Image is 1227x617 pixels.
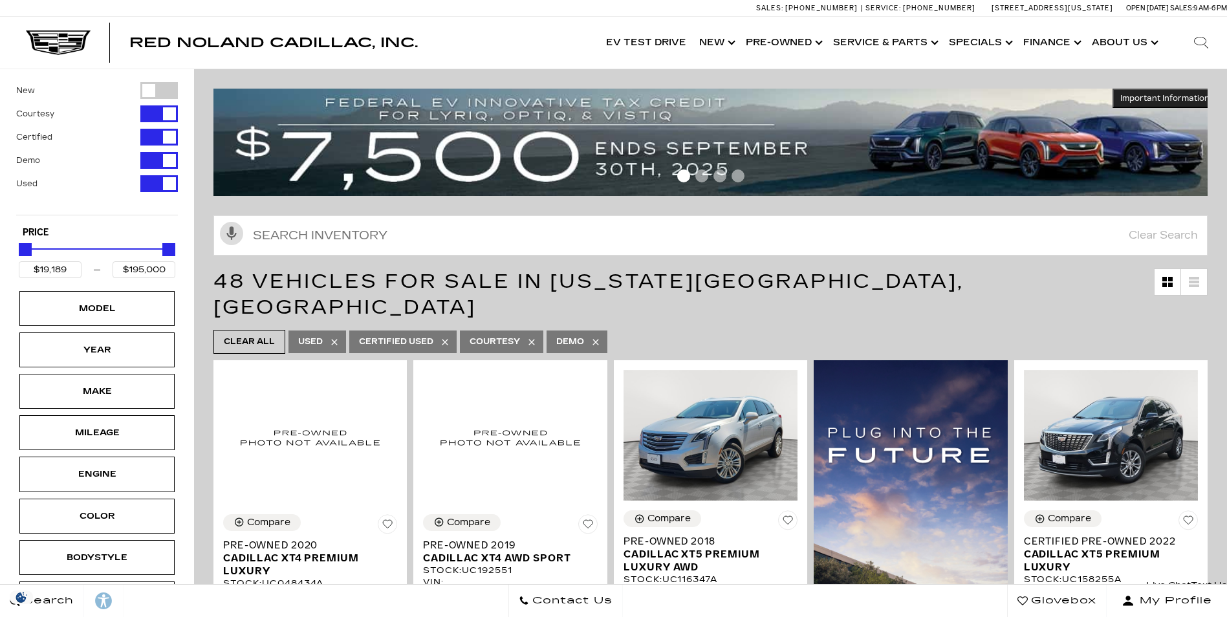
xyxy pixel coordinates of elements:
[16,84,35,97] label: New
[1146,580,1191,591] span: Live Chat
[778,510,798,535] button: Save Vehicle
[19,457,175,492] div: EngineEngine
[1113,89,1217,108] button: Important Information
[713,169,726,182] span: Go to slide 3
[624,548,788,574] span: Cadillac XT5 Premium Luxury AWD
[16,177,38,190] label: Used
[224,334,275,350] span: Clear All
[220,222,243,245] svg: Click to toggle on voice search
[600,17,693,69] a: EV Test Drive
[1024,574,1198,585] div: Stock : UC158255A
[624,535,788,548] span: Pre-Owned 2018
[113,261,175,278] input: Maximum
[19,581,175,616] div: TrimTrim
[1120,93,1210,103] span: Important Information
[827,17,942,69] a: Service & Parts
[903,4,975,12] span: [PHONE_NUMBER]
[359,334,433,350] span: Certified Used
[162,243,175,256] div: Maximum Price
[423,539,587,552] span: Pre-Owned 2019
[1028,592,1096,610] span: Glovebox
[1085,17,1162,69] a: About Us
[677,169,690,182] span: Go to slide 1
[223,370,397,504] img: 2020 Cadillac XT4 Premium Luxury
[65,301,129,316] div: Model
[26,30,91,55] img: Cadillac Dark Logo with Cadillac White Text
[1107,585,1227,617] button: Open user profile menu
[865,4,901,12] span: Service:
[1024,510,1102,527] button: Compare Vehicle
[223,552,387,578] span: Cadillac XT4 Premium Luxury
[16,82,178,215] div: Filter by Vehicle Type
[16,107,54,120] label: Courtesy
[1024,535,1188,548] span: Certified Pre-Owned 2022
[65,343,129,357] div: Year
[19,374,175,409] div: MakeMake
[647,513,691,525] div: Compare
[1193,4,1227,12] span: 9 AM-6 PM
[20,592,74,610] span: Search
[378,514,397,539] button: Save Vehicle
[624,535,798,574] a: Pre-Owned 2018Cadillac XT5 Premium Luxury AWD
[19,261,81,278] input: Minimum
[1007,585,1107,617] a: Glovebox
[624,574,798,585] div: Stock : UC116347A
[1126,4,1169,12] span: Open [DATE]
[129,35,418,50] span: Red Noland Cadillac, Inc.
[624,510,701,527] button: Compare Vehicle
[65,550,129,565] div: Bodystyle
[578,514,598,539] button: Save Vehicle
[1191,577,1227,595] a: Text Us
[23,227,171,239] h5: Price
[6,590,36,604] img: Opt-Out Icon
[16,154,40,167] label: Demo
[65,384,129,398] div: Make
[1024,535,1198,574] a: Certified Pre-Owned 2022Cadillac XT5 Premium Luxury
[19,332,175,367] div: YearYear
[65,467,129,481] div: Engine
[16,131,52,144] label: Certified
[65,509,129,523] div: Color
[223,578,397,589] div: Stock : UC048434A
[1017,17,1085,69] a: Finance
[247,517,290,528] div: Compare
[298,334,323,350] span: Used
[470,334,520,350] span: Courtesy
[624,370,798,501] img: 2018 Cadillac XT5 Premium Luxury AWD
[6,590,36,604] section: Click to Open Cookie Consent Modal
[19,415,175,450] div: MileageMileage
[223,539,387,552] span: Pre-Owned 2020
[129,36,418,49] a: Red Noland Cadillac, Inc.
[19,243,32,256] div: Minimum Price
[213,89,1217,196] img: vrp-tax-ending-august-version
[739,17,827,69] a: Pre-Owned
[556,334,584,350] span: Demo
[19,291,175,326] div: ModelModel
[423,514,501,531] button: Compare Vehicle
[423,565,597,576] div: Stock : UC192551
[1024,370,1198,501] img: 2022 Cadillac XT5 Premium Luxury
[1048,513,1091,525] div: Compare
[19,540,175,575] div: BodystyleBodystyle
[861,5,979,12] a: Service: [PHONE_NUMBER]
[529,592,613,610] span: Contact Us
[447,517,490,528] div: Compare
[223,539,397,578] a: Pre-Owned 2020Cadillac XT4 Premium Luxury
[992,4,1113,12] a: [STREET_ADDRESS][US_STATE]
[1191,580,1227,591] span: Text Us
[1135,592,1212,610] span: My Profile
[942,17,1017,69] a: Specials
[756,5,861,12] a: Sales: [PHONE_NUMBER]
[508,585,623,617] a: Contact Us
[1146,577,1191,595] a: Live Chat
[695,169,708,182] span: Go to slide 2
[223,514,301,531] button: Compare Vehicle
[423,576,597,600] div: VIN: [US_VEHICLE_IDENTIFICATION_NUMBER]
[1178,510,1198,535] button: Save Vehicle
[19,499,175,534] div: ColorColor
[1024,548,1188,574] span: Cadillac XT5 Premium Luxury
[423,370,597,504] img: 2019 Cadillac XT4 AWD Sport
[732,169,744,182] span: Go to slide 4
